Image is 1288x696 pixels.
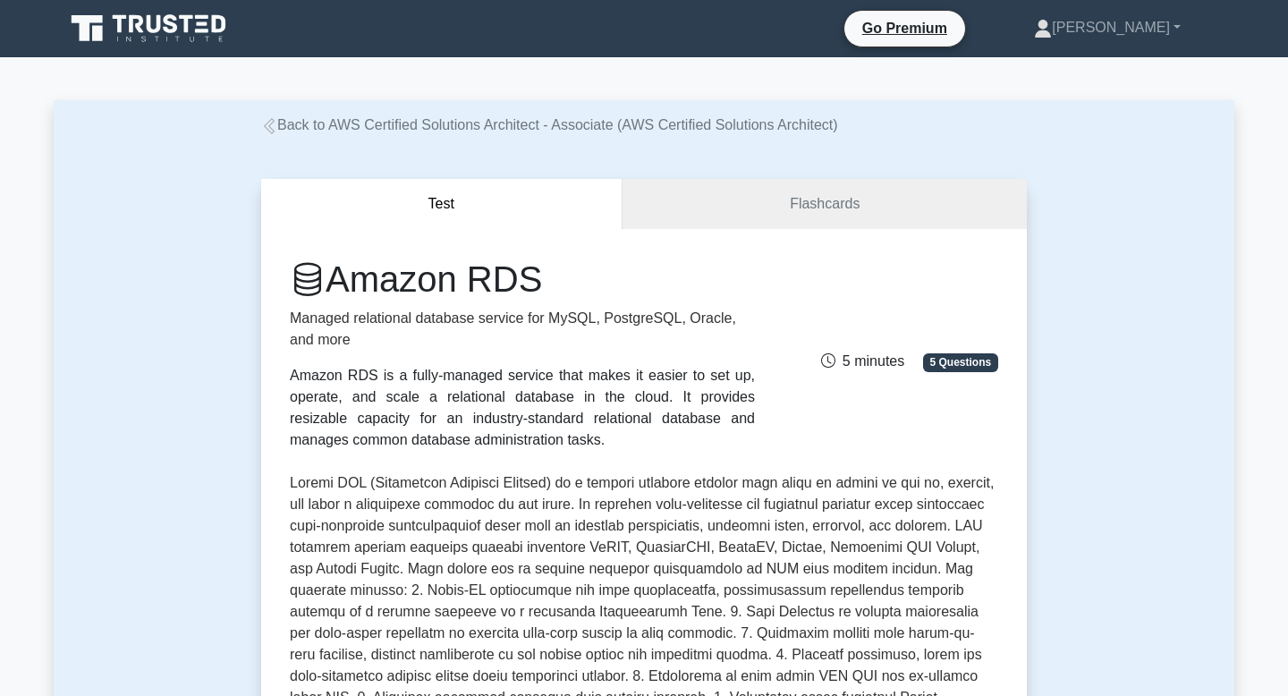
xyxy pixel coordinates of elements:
div: Amazon RDS is a fully-managed service that makes it easier to set up, operate, and scale a relati... [290,365,755,451]
span: 5 Questions [923,353,998,371]
h1: Amazon RDS [290,258,755,301]
span: 5 minutes [821,353,904,369]
button: Test [261,179,623,230]
a: Go Premium [852,17,958,39]
a: Flashcards [623,179,1027,230]
a: Back to AWS Certified Solutions Architect - Associate (AWS Certified Solutions Architect) [261,117,838,132]
a: [PERSON_NAME] [991,10,1224,46]
p: Managed relational database service for MySQL, PostgreSQL, Oracle, and more [290,308,755,351]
